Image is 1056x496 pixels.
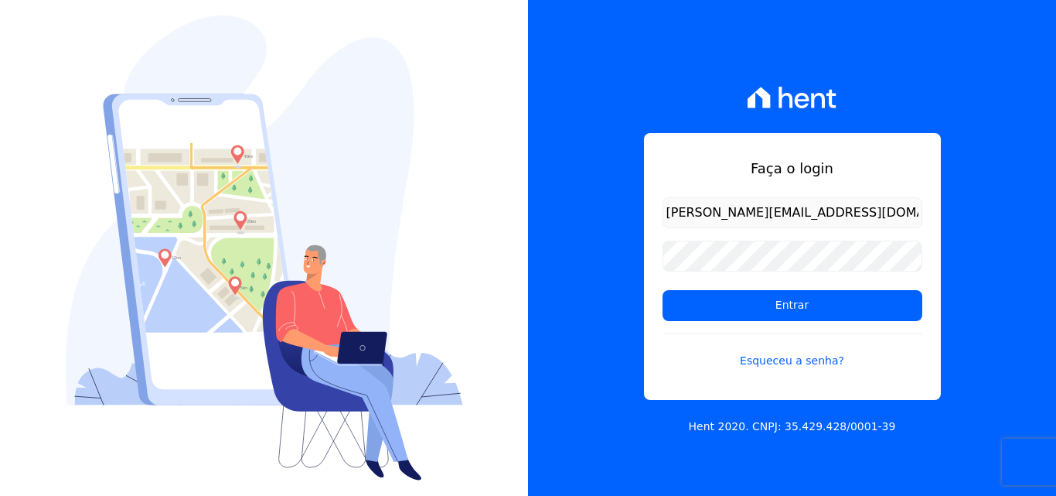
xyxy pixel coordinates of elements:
p: Hent 2020. CNPJ: 35.429.428/0001-39 [689,419,896,435]
img: Login [66,15,463,481]
input: Email [663,197,922,228]
h1: Faça o login [663,158,922,179]
a: Esqueceu a senha? [663,334,922,369]
input: Entrar [663,290,922,321]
